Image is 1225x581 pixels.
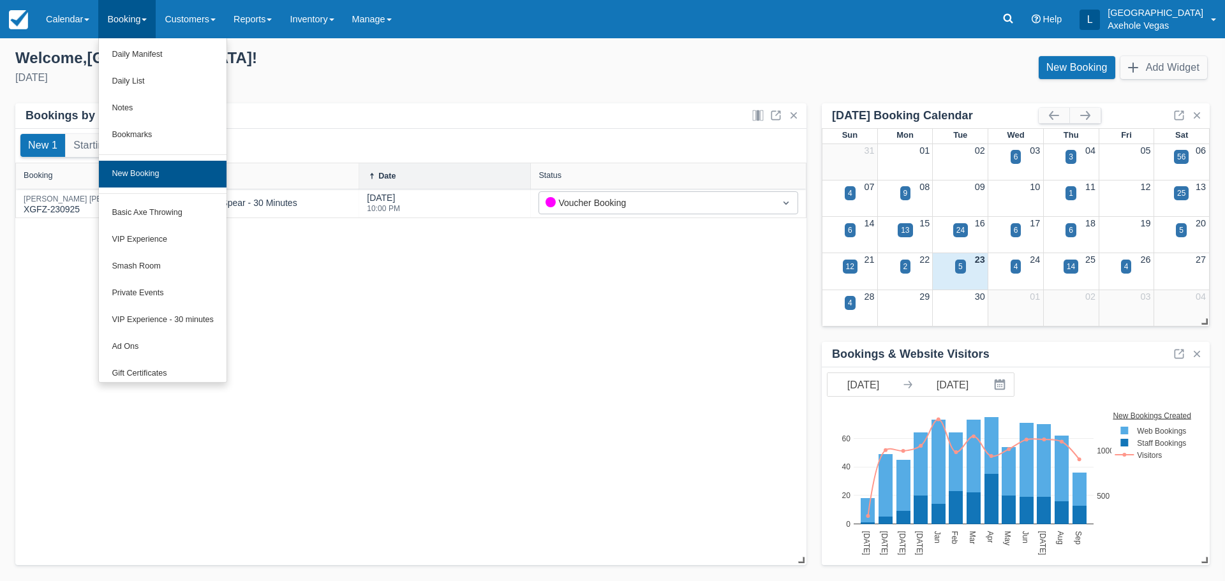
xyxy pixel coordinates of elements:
a: 21 [865,254,875,265]
input: End Date [917,373,988,396]
div: 14 [1067,261,1075,272]
div: [DATE] [367,191,400,220]
a: 17 [1030,218,1040,228]
div: L [1080,10,1100,30]
div: 9 [903,188,908,199]
div: [PERSON_NAME] [PERSON_NAME] [24,195,152,203]
span: Mon [896,130,914,140]
div: 5 [958,261,963,272]
a: Private Events [99,280,226,307]
a: 24 [1030,254,1040,265]
div: 24 [956,224,965,236]
a: 31 [865,145,875,156]
a: 27 [1196,254,1206,265]
i: Help [1032,15,1041,24]
a: 16 [975,218,985,228]
a: VIP Experience - 30 minutes [99,307,226,334]
a: 10 [1030,182,1040,192]
a: 29 [919,291,930,302]
a: 06 [1196,145,1206,156]
a: New Booking [99,161,226,188]
input: Start Date [828,373,899,396]
a: [PERSON_NAME] [PERSON_NAME]XGFZ-230925 [24,200,152,206]
div: 56 [1177,151,1185,163]
div: 10:00 PM [367,205,400,212]
div: 13 [901,224,909,236]
span: Sat [1175,130,1188,140]
div: 6 [1014,151,1018,163]
button: Interact with the calendar and add the check-in date for your trip. [988,373,1014,396]
span: Sun [842,130,857,140]
div: 25 [1177,188,1185,199]
button: Starting 1 [66,134,126,157]
div: 2 [903,261,908,272]
div: 4 [848,188,852,199]
div: 1 [1069,188,1073,199]
p: [GEOGRAPHIC_DATA] [1108,6,1203,19]
a: 20 [1196,218,1206,228]
a: Daily List [99,68,226,95]
a: Notes [99,95,226,122]
a: 04 [1196,291,1206,302]
a: 26 [1140,254,1150,265]
button: New 1 [20,134,65,157]
a: Ad Ons [99,334,226,360]
a: 28 [865,291,875,302]
a: Smash Room [99,253,226,280]
a: Daily Manifest [99,41,226,68]
div: [DATE] [15,70,602,85]
img: checkfront-main-nav-mini-logo.png [9,10,28,29]
div: Voucher Booking [546,196,768,210]
div: Bookings by Month [26,108,133,123]
a: 01 [919,145,930,156]
a: Bookmarks [99,122,226,149]
div: 4 [1014,261,1018,272]
a: 04 [1085,145,1095,156]
a: 09 [975,182,985,192]
div: Bookings & Website Visitors [832,347,990,362]
div: Date [378,172,396,180]
p: Axehole Vegas [1108,19,1203,32]
div: 6 [848,224,852,236]
a: 05 [1140,145,1150,156]
div: 6 [1069,224,1073,236]
a: 11 [1085,182,1095,192]
div: Status [538,171,561,180]
div: 4 [1124,261,1129,272]
a: 02 [1085,291,1095,302]
span: Fri [1121,130,1132,140]
div: 12 [846,261,854,272]
div: [DATE] Booking Calendar [832,108,1039,123]
div: 6 [1014,224,1018,236]
a: VIP Experience [99,226,226,253]
a: 14 [865,218,875,228]
a: 02 [975,145,985,156]
span: Dropdown icon [780,196,792,209]
a: Basic Axe Throwing [99,200,226,226]
div: 5 [1179,224,1184,236]
a: 01 [1030,291,1040,302]
div: Axe & Spear - 30 Minutes [195,196,297,210]
a: 15 [919,218,930,228]
span: Tue [953,130,967,140]
a: 30 [975,291,985,302]
a: New Booking [1039,56,1115,79]
span: Help [1043,14,1062,24]
a: Gift Certificates [99,360,226,387]
div: Booking [24,171,53,180]
text: New Bookings Created [1113,411,1192,420]
a: 08 [919,182,930,192]
span: Wed [1007,130,1024,140]
a: 19 [1140,218,1150,228]
a: 23 [975,254,985,265]
div: 3 [1069,151,1073,163]
a: 18 [1085,218,1095,228]
a: 22 [919,254,930,265]
div: XGFZ-230925 [24,195,152,216]
a: 03 [1140,291,1150,302]
div: Welcome , [GEOGRAPHIC_DATA] ! [15,48,602,68]
a: 25 [1085,254,1095,265]
ul: Booking [98,38,226,383]
div: 4 [848,297,852,309]
span: Thu [1064,130,1079,140]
